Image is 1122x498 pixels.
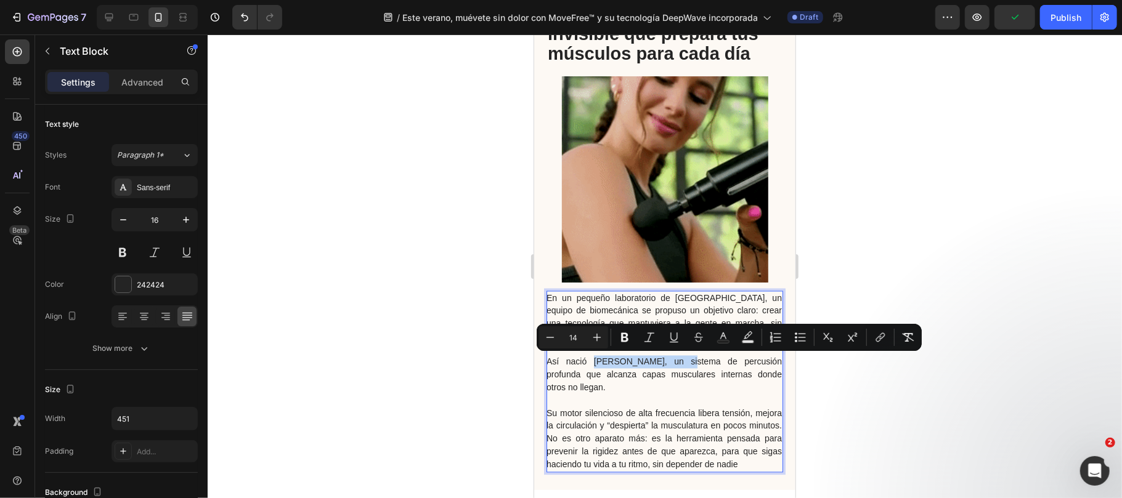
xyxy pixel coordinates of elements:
[112,144,198,166] button: Paragraph 1*
[45,119,79,130] div: Text style
[45,182,60,193] div: Font
[534,34,795,498] iframe: Design area
[117,150,164,161] span: Paragraph 1*
[45,446,73,457] div: Padding
[800,12,818,23] span: Draft
[60,44,165,58] p: Text Block
[402,11,758,24] span: Este verano, muévete sin dolor con MoveFree™ y su tecnología DeepWave incorporada
[81,10,86,25] p: 7
[137,182,195,193] div: Sans-serif
[1105,438,1115,448] span: 2
[137,279,195,291] div: 242424
[9,225,30,235] div: Beta
[45,211,78,228] div: Size
[537,324,922,351] div: Editor contextual toolbar
[12,131,30,141] div: 450
[45,308,79,325] div: Align
[93,342,150,355] div: Show more
[121,76,163,89] p: Advanced
[232,5,282,30] div: Undo/Redo
[45,279,64,290] div: Color
[45,413,65,424] div: Width
[1051,11,1081,24] div: Publish
[397,11,400,24] span: /
[45,337,198,359] button: Show more
[61,76,96,89] p: Settings
[112,408,197,430] input: Auto
[45,150,67,161] div: Styles
[45,382,78,398] div: Size
[137,446,195,457] div: Add...
[5,5,92,30] button: 7
[1080,456,1110,486] iframe: Intercom live chat
[1040,5,1092,30] button: Publish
